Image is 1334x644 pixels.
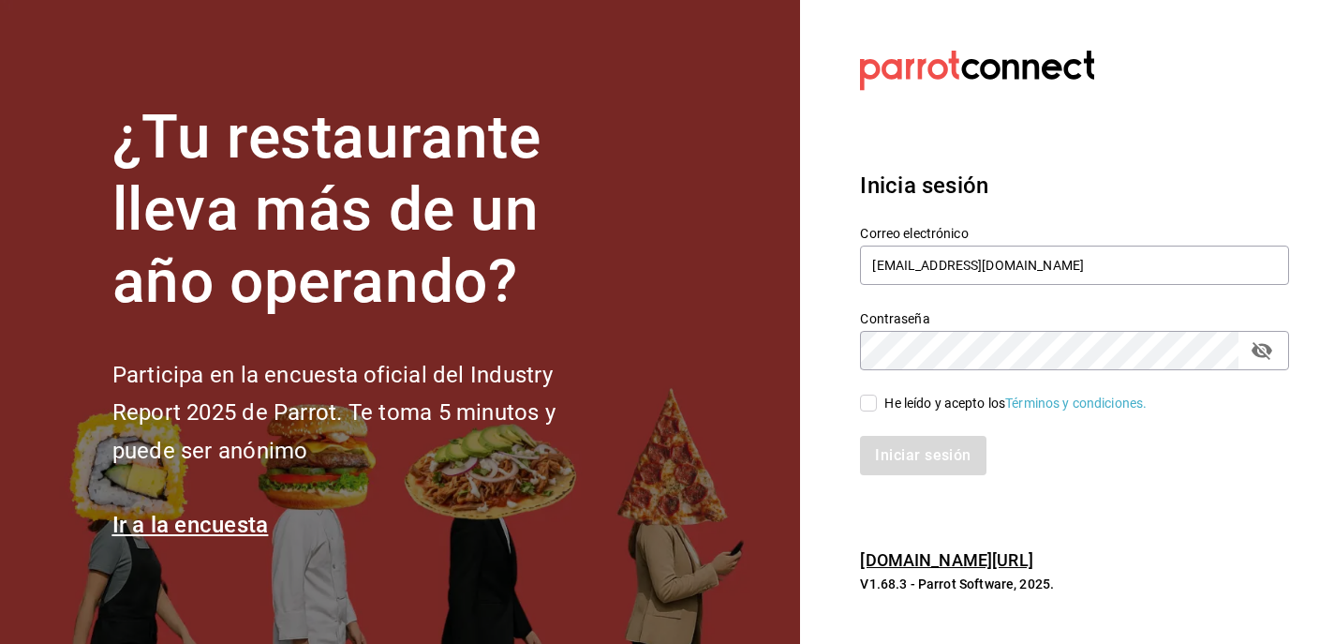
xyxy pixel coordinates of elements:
label: Correo electrónico [860,227,1289,240]
label: Contraseña [860,312,1289,325]
input: Ingresa tu correo electrónico [860,246,1289,285]
h2: Participa en la encuesta oficial del Industry Report 2025 de Parrot. Te toma 5 minutos y puede se... [112,356,618,471]
p: V1.68.3 - Parrot Software, 2025. [860,575,1289,593]
button: passwordField [1246,335,1278,367]
a: [DOMAIN_NAME][URL] [860,550,1032,570]
div: He leído y acepto los [884,394,1147,413]
a: Términos y condiciones. [1005,396,1147,411]
a: Ir a la encuesta [112,512,269,538]
h1: ¿Tu restaurante lleva más de un año operando? [112,102,618,318]
h3: Inicia sesión [860,169,1289,202]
